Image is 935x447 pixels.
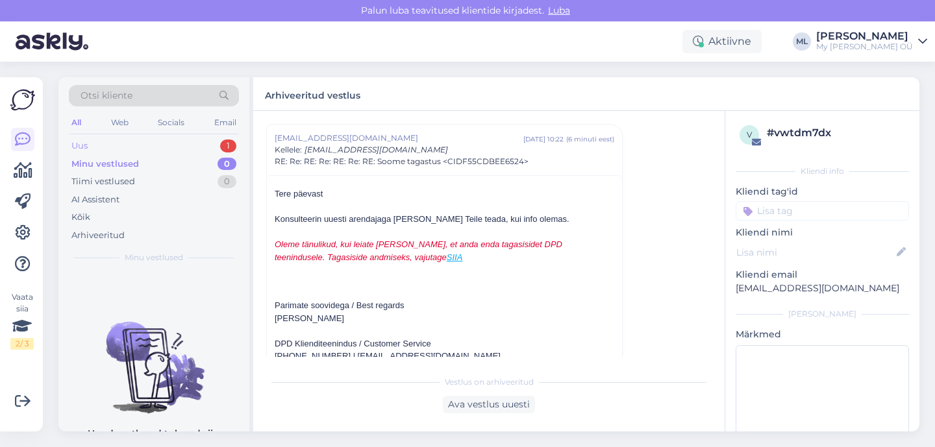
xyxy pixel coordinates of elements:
img: Askly Logo [10,88,35,112]
div: 0 [218,175,236,188]
span: v [747,130,752,139]
p: Kliendi email [736,268,909,282]
div: All [69,114,84,131]
div: [PERSON_NAME] [736,308,909,320]
div: Uus [71,139,88,152]
div: ML [793,32,811,51]
div: Arhiveeritud [71,229,125,242]
div: Socials [155,114,187,131]
div: [PERSON_NAME] [816,31,913,42]
label: Arhiveeritud vestlus [265,85,360,103]
span: [EMAIL_ADDRESS][DOMAIN_NAME] [275,132,523,144]
div: My [PERSON_NAME] OÜ [816,42,913,52]
div: Tere päevast [275,187,614,200]
div: 0 [218,158,236,171]
div: Email [212,114,239,131]
div: [DATE] 10:22 [523,134,564,144]
div: Tiimi vestlused [71,175,135,188]
span: Minu vestlused [125,252,183,263]
a: SIIA [447,252,463,262]
div: Kliendi info [736,165,909,177]
span: [EMAIL_ADDRESS][DOMAIN_NAME] [305,145,448,154]
div: ( 6 minuti eest ) [566,134,614,144]
div: Vaata siia [10,291,34,350]
input: Lisa nimi [736,245,894,260]
span: RE: Re: RE: Re: RE: Re: RE: Soome tagastus <CIDF55CDBEE6524> [275,156,529,167]
div: Kõik [71,211,90,224]
img: No chats [58,298,249,415]
div: Web [108,114,131,131]
span: Vestlus on arhiveeritud [445,376,534,388]
p: [EMAIL_ADDRESS][DOMAIN_NAME] [736,282,909,295]
div: Ava vestlus uuesti [443,396,535,413]
a: [PERSON_NAME]My [PERSON_NAME] OÜ [816,31,927,52]
span: Otsi kliente [81,89,132,103]
p: Märkmed [736,328,909,341]
div: AI Assistent [71,193,119,206]
input: Lisa tag [736,201,909,221]
div: # vwtdm7dx [767,125,905,141]
span: Kellele : [275,145,302,154]
div: Aktiivne [682,30,762,53]
div: 2 / 3 [10,338,34,350]
p: Oleme tänulikud, kui leiate [PERSON_NAME], et anda enda tagasisidet DPD teenindusele. Tagasiside ... [275,238,614,263]
p: Kliendi nimi [736,226,909,239]
span: Luba [544,5,574,16]
div: 1 [220,139,236,152]
p: Kliendi tag'id [736,185,909,199]
p: Uued vestlused tulevad siia. [88,427,221,441]
div: Minu vestlused [71,158,139,171]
